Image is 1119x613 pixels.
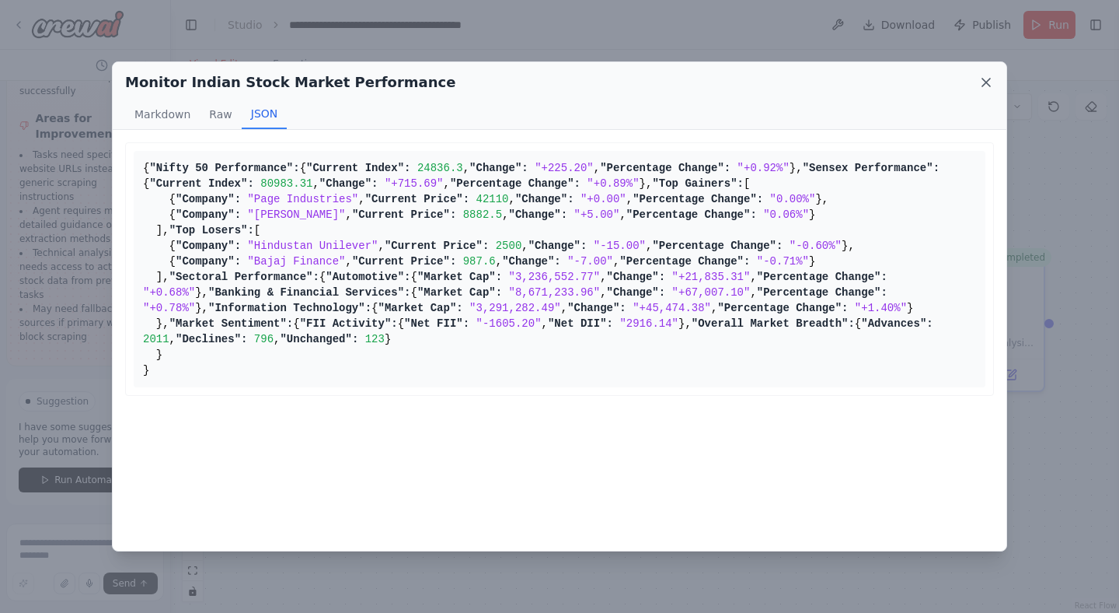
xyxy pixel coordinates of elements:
[176,255,241,268] span: "Company":
[365,193,469,205] span: "Current Price":
[417,271,502,283] span: "Market Cap":
[757,286,887,299] span: "Percentage Change":
[803,162,939,174] span: "Sensex Performance":
[580,193,626,205] span: "+0.00"
[548,317,613,330] span: "Net DII":
[607,286,666,299] span: "Change":
[574,208,620,221] span: "+5.00"
[469,162,528,174] span: "Change":
[757,271,887,283] span: "Percentage Change":
[672,286,751,299] span: "+67,007.10"
[242,100,288,129] button: JSON
[652,177,744,190] span: "Top Gainers":
[692,317,855,330] span: "Overall Market Breadth":
[594,240,646,252] span: "-15.00"
[143,302,195,314] span: "+0.78%"
[417,162,463,174] span: 24836.3
[600,162,730,174] span: "Percentage Change":
[247,240,378,252] span: "Hindustan Unilever"
[509,271,601,283] span: "3,236,552.77"
[385,240,489,252] span: "Current Price":
[855,302,907,314] span: "+1.40%"
[404,317,469,330] span: "Net FII":
[378,302,462,314] span: "Market Cap":
[176,208,241,221] span: "Company":
[567,255,613,268] span: "-7.00"
[515,193,574,205] span: "Change":
[717,302,848,314] span: "Percentage Change":
[125,100,200,129] button: Markdown
[260,177,312,190] span: 80983.31
[149,162,299,174] span: "Nifty 50 Performance":
[737,162,790,174] span: "+0.92%"
[652,240,783,252] span: "Percentage Change":
[352,255,456,268] span: "Current Price":
[143,286,195,299] span: "+0.68%"
[450,177,580,190] span: "Percentage Change":
[633,193,763,205] span: "Percentage Change":
[672,271,751,283] span: "+21,835.31"
[607,271,666,283] span: "Change":
[125,72,455,93] h2: Monitor Indian Stock Market Performance
[208,302,371,314] span: "Information Technology":
[385,177,444,190] span: "+715.69"
[169,271,319,283] span: "Sectoral Performance":
[626,208,757,221] span: "Percentage Change":
[476,193,509,205] span: 42110
[496,240,522,252] span: 2500
[770,193,816,205] span: "0.00%"
[365,333,385,345] span: 123
[352,208,456,221] span: "Current Price":
[326,271,410,283] span: "Automotive":
[463,208,502,221] span: 8882.5
[535,162,594,174] span: "+225.20"
[169,317,294,330] span: "Market Sentiment":
[176,333,247,345] span: "Declines":
[247,193,358,205] span: "Page Industries"
[633,302,711,314] span: "+45,474.38"
[247,255,345,268] span: "Bajaj Finance"
[247,208,345,221] span: "[PERSON_NAME]"
[200,100,241,129] button: Raw
[417,286,502,299] span: "Market Cap":
[300,317,398,330] span: "FII Activity":
[319,177,378,190] span: "Change":
[169,224,254,236] span: "Top Losers":
[306,162,410,174] span: "Current Index":
[528,240,587,252] span: "Change":
[763,208,809,221] span: "0.06%"
[509,208,568,221] span: "Change":
[619,317,678,330] span: "2916.14"
[476,317,542,330] span: "-1605.20"
[469,302,561,314] span: "3,291,282.49"
[567,302,626,314] span: "Change":
[509,286,601,299] span: "8,671,233.96"
[208,286,410,299] span: "Banking & Financial Services":
[587,177,639,190] span: "+0.89%"
[463,255,496,268] span: 987.6
[757,255,809,268] span: "-0.71%"
[280,333,358,345] span: "Unchanged":
[861,317,932,330] span: "Advances":
[619,255,750,268] span: "Percentage Change":
[502,255,561,268] span: "Change":
[176,240,241,252] span: "Company":
[149,177,253,190] span: "Current Index":
[254,333,274,345] span: 796
[790,240,842,252] span: "-0.60%"
[134,151,985,387] pre: { { , , }, { , , }, [ { , , , }, { , , , } ], [ { , , , }, { , , , } ], { { , , }, { , , }, { , ,...
[143,333,169,345] span: 2011
[176,193,241,205] span: "Company":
